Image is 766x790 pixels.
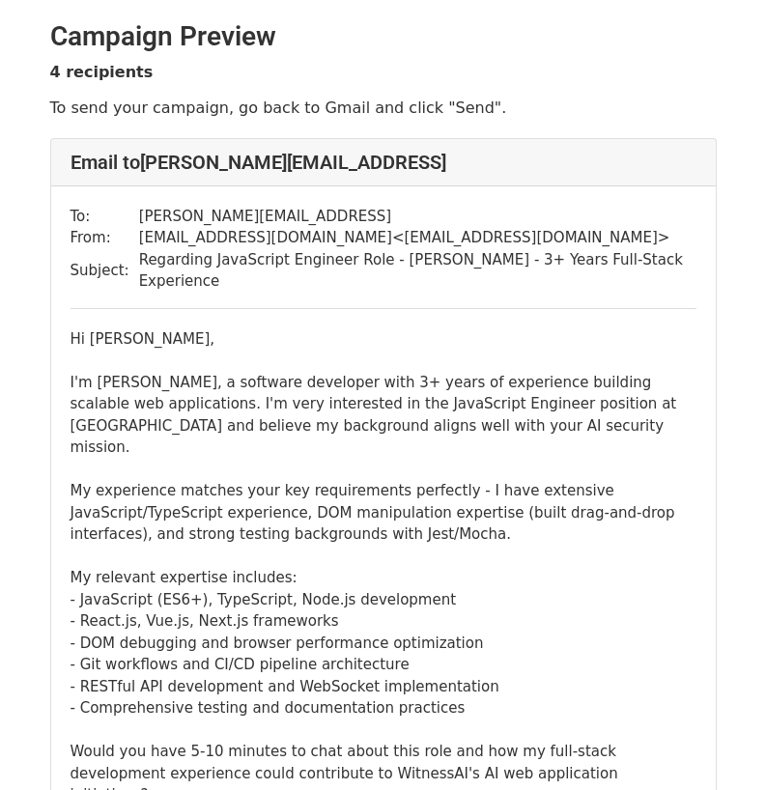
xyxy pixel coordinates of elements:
td: [EMAIL_ADDRESS][DOMAIN_NAME] < [EMAIL_ADDRESS][DOMAIN_NAME] > [139,227,696,249]
td: Regarding JavaScript Engineer Role - [PERSON_NAME] - 3+ Years Full-Stack Experience [139,249,696,293]
td: From: [71,227,139,249]
p: To send your campaign, go back to Gmail and click "Send". [50,98,717,118]
td: [PERSON_NAME][EMAIL_ADDRESS] [139,206,696,228]
h4: Email to [PERSON_NAME][EMAIL_ADDRESS] [71,151,696,174]
h2: Campaign Preview [50,20,717,53]
td: Subject: [71,249,139,293]
strong: 4 recipients [50,63,154,81]
td: To: [71,206,139,228]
